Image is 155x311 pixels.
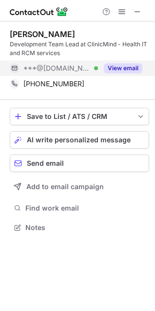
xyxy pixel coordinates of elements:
span: [PHONE_NUMBER] [23,79,84,88]
div: Save to List / ATS / CRM [27,113,132,120]
button: AI write personalized message [10,131,149,149]
span: Send email [27,159,64,167]
img: ContactOut v5.3.10 [10,6,68,18]
div: Development Team Lead at ClinicMind - Health IT and RCM services [10,40,149,58]
div: [PERSON_NAME] [10,29,75,39]
span: AI write personalized message [27,136,131,144]
button: Notes [10,221,149,234]
span: Notes [25,223,145,232]
button: Reveal Button [104,63,142,73]
span: Add to email campaign [26,183,104,191]
button: Add to email campaign [10,178,149,195]
span: ***@[DOMAIN_NAME] [23,64,91,73]
button: save-profile-one-click [10,108,149,125]
span: Find work email [25,204,145,213]
button: Find work email [10,201,149,215]
button: Send email [10,155,149,172]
